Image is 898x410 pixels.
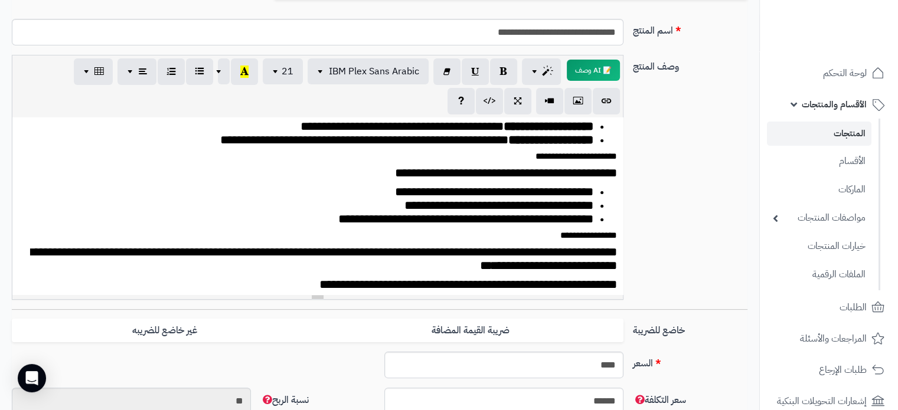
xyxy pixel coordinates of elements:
[329,64,419,78] span: IBM Plex Sans Arabic
[263,58,303,84] button: 21
[767,122,871,146] a: المنتجات
[767,234,871,259] a: خيارات المنتجات
[633,393,686,407] span: سعر التكلفة
[767,59,891,87] a: لوحة التحكم
[767,149,871,174] a: الأقسام
[318,319,623,343] label: ضريبة القيمة المضافة
[767,205,871,231] a: مواصفات المنتجات
[819,362,867,378] span: طلبات الإرجاع
[260,393,309,407] span: نسبة الربح
[567,60,620,81] button: 📝 AI وصف
[767,293,891,322] a: الطلبات
[840,299,867,316] span: الطلبات
[628,19,752,38] label: اسم المنتج
[282,64,293,78] span: 21
[767,324,891,353] a: المراجعات والأسئلة
[628,55,752,74] label: وصف المنتج
[12,319,318,343] label: غير خاضع للضريبه
[628,319,752,337] label: خاضع للضريبة
[777,393,867,409] span: إشعارات التحويلات البنكية
[767,177,871,202] a: الماركات
[628,352,752,370] label: السعر
[308,58,429,84] button: IBM Plex Sans Arabic
[823,65,867,81] span: لوحة التحكم
[767,356,891,384] a: طلبات الإرجاع
[800,330,867,347] span: المراجعات والأسئلة
[767,262,871,287] a: الملفات الرقمية
[802,96,867,113] span: الأقسام والمنتجات
[18,364,46,392] div: Open Intercom Messenger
